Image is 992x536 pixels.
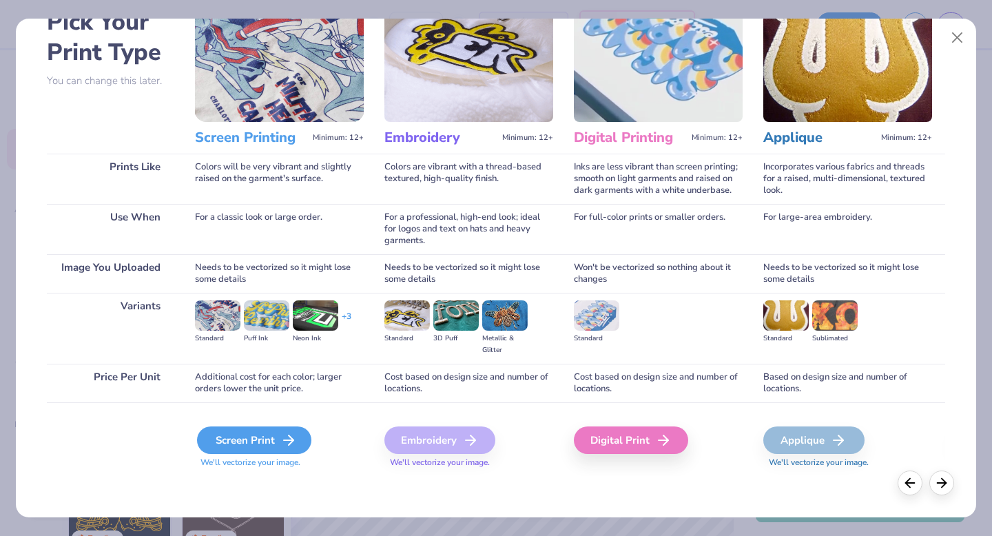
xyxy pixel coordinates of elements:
div: Based on design size and number of locations. [763,364,932,402]
div: Needs to be vectorized so it might lose some details [384,254,553,293]
div: 3D Puff [433,333,479,344]
div: For large-area embroidery. [763,204,932,254]
div: Variants [47,293,174,364]
p: You can change this later. [47,75,174,87]
div: Screen Print [197,426,311,454]
div: Cost based on design size and number of locations. [384,364,553,402]
div: Standard [763,333,809,344]
div: For a professional, high-end look; ideal for logos and text on hats and heavy garments. [384,204,553,254]
div: Won't be vectorized so nothing about it changes [574,254,743,293]
div: Applique [763,426,865,454]
div: Incorporates various fabrics and threads for a raised, multi-dimensional, textured look. [763,154,932,204]
div: Inks are less vibrant than screen printing; smooth on light garments and raised on dark garments ... [574,154,743,204]
button: Close [944,25,971,51]
span: Minimum: 12+ [881,133,932,143]
img: Puff Ink [244,300,289,331]
img: Sublimated [812,300,858,331]
h3: Applique [763,129,876,147]
div: + 3 [342,311,351,334]
div: Colors are vibrant with a thread-based textured, high-quality finish. [384,154,553,204]
div: Neon Ink [293,333,338,344]
div: Sublimated [812,333,858,344]
h3: Embroidery [384,129,497,147]
img: Standard [384,300,430,331]
span: Minimum: 12+ [692,133,743,143]
div: Prints Like [47,154,174,204]
h3: Digital Printing [574,129,686,147]
img: Standard [574,300,619,331]
span: Minimum: 12+ [313,133,364,143]
div: Digital Print [574,426,688,454]
div: Image You Uploaded [47,254,174,293]
div: Standard [574,333,619,344]
div: Cost based on design size and number of locations. [574,364,743,402]
span: Minimum: 12+ [502,133,553,143]
div: Colors will be very vibrant and slightly raised on the garment's surface. [195,154,364,204]
div: Price Per Unit [47,364,174,402]
span: We'll vectorize your image. [763,457,932,468]
div: Embroidery [384,426,495,454]
h3: Screen Printing [195,129,307,147]
img: Metallic & Glitter [482,300,528,331]
div: Use When [47,204,174,254]
img: 3D Puff [433,300,479,331]
img: Neon Ink [293,300,338,331]
div: Needs to be vectorized so it might lose some details [763,254,932,293]
span: We'll vectorize your image. [195,457,364,468]
img: Standard [763,300,809,331]
div: Additional cost for each color; larger orders lower the unit price. [195,364,364,402]
div: Standard [384,333,430,344]
span: We'll vectorize your image. [384,457,553,468]
div: For a classic look or large order. [195,204,364,254]
h2: Pick Your Print Type [47,7,174,68]
div: Needs to be vectorized so it might lose some details [195,254,364,293]
div: Standard [195,333,240,344]
img: Standard [195,300,240,331]
div: For full-color prints or smaller orders. [574,204,743,254]
div: Puff Ink [244,333,289,344]
div: Metallic & Glitter [482,333,528,356]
